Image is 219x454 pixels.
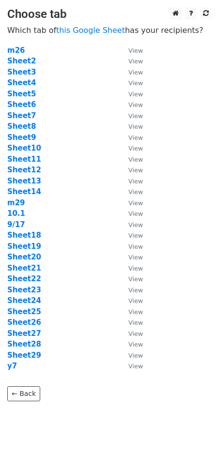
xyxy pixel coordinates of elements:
[128,91,143,98] small: View
[119,209,143,218] a: View
[7,133,36,142] a: Sheet9
[7,242,41,251] a: Sheet19
[119,274,143,283] a: View
[7,351,41,360] a: Sheet29
[7,362,17,370] a: y7
[7,264,41,272] a: Sheet21
[119,231,143,240] a: View
[128,275,143,283] small: View
[7,57,36,65] a: Sheet2
[119,122,143,131] a: View
[128,79,143,87] small: View
[7,274,41,283] strong: Sheet22
[128,134,143,141] small: View
[128,363,143,370] small: View
[119,307,143,316] a: View
[128,297,143,304] small: View
[119,57,143,65] a: View
[7,25,212,35] p: Which tab of has your recipients?
[128,254,143,261] small: View
[128,69,143,76] small: View
[119,362,143,370] a: View
[7,253,41,261] a: Sheet20
[7,286,41,294] a: Sheet23
[7,318,41,327] a: Sheet26
[7,78,36,87] a: Sheet4
[119,329,143,338] a: View
[128,178,143,185] small: View
[128,352,143,359] small: View
[128,145,143,152] small: View
[128,232,143,239] small: View
[7,155,41,164] a: Sheet11
[119,198,143,207] a: View
[7,111,36,120] strong: Sheet7
[119,286,143,294] a: View
[7,100,36,109] a: Sheet6
[7,166,41,174] a: Sheet12
[128,58,143,65] small: View
[128,112,143,120] small: View
[119,133,143,142] a: View
[128,101,143,108] small: View
[7,177,41,185] a: Sheet13
[7,46,25,55] a: m26
[7,198,25,207] a: m29
[7,386,40,401] a: ← Back
[7,144,41,152] a: Sheet10
[119,100,143,109] a: View
[128,265,143,272] small: View
[119,46,143,55] a: View
[7,220,25,229] a: 9/17
[128,341,143,348] small: View
[7,68,36,76] a: Sheet3
[119,242,143,251] a: View
[128,210,143,217] small: View
[128,199,143,207] small: View
[128,330,143,337] small: View
[119,155,143,164] a: View
[7,122,36,131] strong: Sheet8
[7,187,41,196] a: Sheet14
[119,296,143,305] a: View
[128,319,143,326] small: View
[119,177,143,185] a: View
[7,307,41,316] a: Sheet25
[7,90,36,98] a: Sheet5
[7,231,41,240] a: Sheet18
[119,318,143,327] a: View
[7,340,41,348] a: Sheet28
[128,221,143,228] small: View
[119,111,143,120] a: View
[128,243,143,250] small: View
[119,144,143,152] a: View
[128,166,143,174] small: View
[128,308,143,316] small: View
[7,296,41,305] a: Sheet24
[119,78,143,87] a: View
[119,187,143,196] a: View
[7,209,25,218] strong: 10.1
[7,329,41,338] a: Sheet27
